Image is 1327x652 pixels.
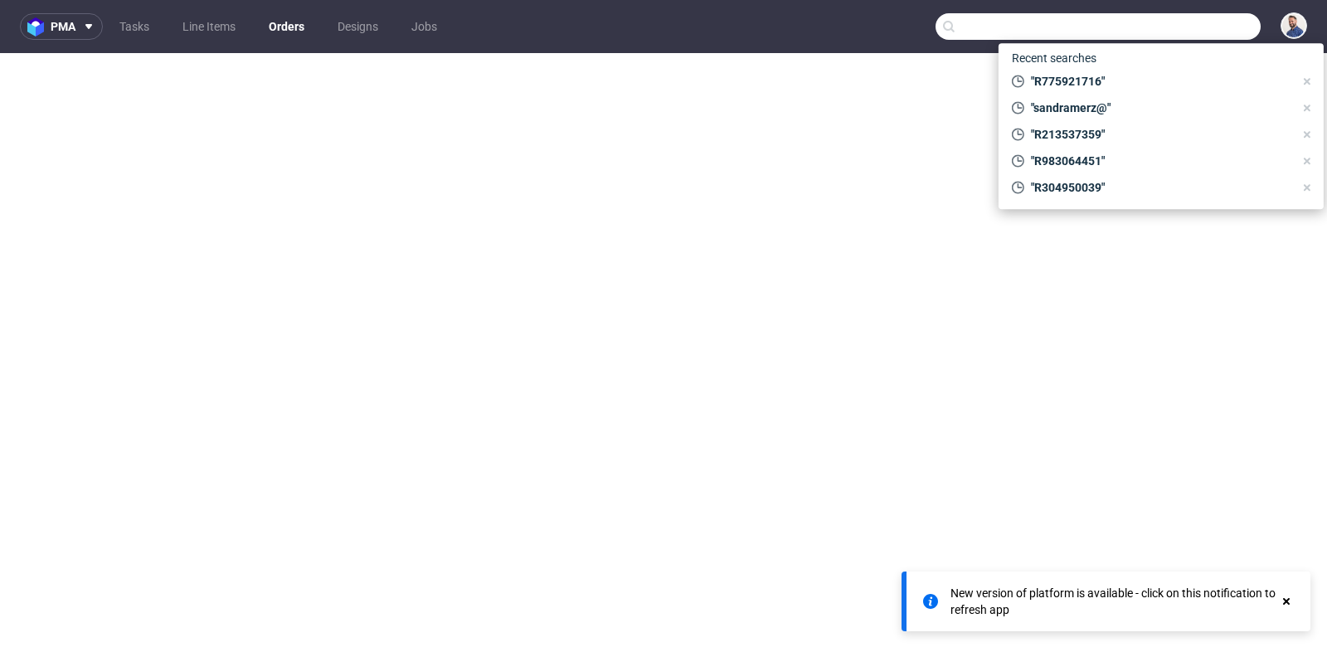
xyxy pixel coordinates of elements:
[1024,73,1294,90] span: "R775921716"
[51,21,75,32] span: pma
[401,13,447,40] a: Jobs
[20,13,103,40] button: pma
[1024,153,1294,169] span: "R983064451"
[1005,45,1103,71] span: Recent searches
[328,13,388,40] a: Designs
[173,13,245,40] a: Line Items
[1024,179,1294,196] span: "R304950039"
[1024,100,1294,116] span: "sandramerz@"
[1282,14,1305,37] img: Michał Rachański
[950,585,1279,618] div: New version of platform is available - click on this notification to refresh app
[27,17,51,36] img: logo
[109,13,159,40] a: Tasks
[1024,126,1294,143] span: "R213537359"
[259,13,314,40] a: Orders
